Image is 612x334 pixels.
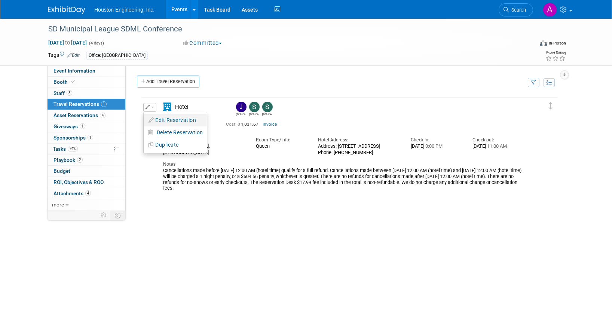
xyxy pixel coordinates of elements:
[531,80,536,85] i: Filter by Traveler
[318,143,400,155] div: Address: [STREET_ADDRESS] Phone: [PHONE_NUMBER]
[157,129,203,135] span: Delete Reservation
[424,143,443,149] span: 3:00 PM
[137,76,199,88] a: Add Travel Reservation
[67,90,72,96] span: 3
[48,188,125,199] a: Attachments4
[64,40,71,46] span: to
[48,99,125,110] a: Travel Reservations1
[101,101,107,107] span: 1
[48,65,125,76] a: Event Information
[46,22,522,36] div: SD Municipal League SDML Conference
[226,122,261,127] span: 1,831.67
[48,77,125,88] a: Booth
[48,6,85,14] img: ExhibitDay
[80,123,85,129] span: 1
[144,140,207,150] button: Duplicate
[53,190,91,196] span: Attachments
[249,112,258,116] div: Stan Hanson
[88,135,93,140] span: 1
[411,137,461,143] div: Check-in:
[48,51,80,60] td: Tags
[163,161,523,168] div: Notes:
[48,132,125,143] a: Sponsorships1
[144,115,207,126] button: Edit Reservation
[543,3,557,17] img: Ali Ringheimer
[48,155,125,166] a: Playbook2
[545,51,566,55] div: Event Rating
[53,123,85,129] span: Giveaways
[236,112,245,116] div: Josh Johnson
[234,102,247,116] div: Josh Johnson
[263,122,277,127] a: Invoice
[48,39,87,46] span: [DATE] [DATE]
[411,143,461,149] div: [DATE]
[48,199,125,210] a: more
[163,103,171,111] i: Hotel
[472,143,523,149] div: [DATE]
[256,143,306,149] div: Queen
[540,40,547,46] img: Format-Inperson.png
[53,79,76,85] span: Booth
[53,101,107,107] span: Travel Reservations
[53,68,95,74] span: Event Information
[144,127,207,138] button: Delete Reservation
[226,122,241,127] span: Cost: $
[260,102,273,116] div: Sam Trebilcock
[247,102,260,116] div: Stan Hanson
[71,80,75,84] i: Booth reservation complete
[68,146,78,151] span: 94%
[180,39,225,47] button: Committed
[53,135,93,141] span: Sponsorships
[256,137,306,143] div: Room Type/Info:
[548,40,566,46] div: In-Person
[53,179,104,185] span: ROI, Objectives & ROO
[472,137,523,143] div: Check-out:
[52,202,64,208] span: more
[509,7,526,13] span: Search
[48,144,125,154] a: Tasks94%
[48,88,125,99] a: Staff3
[499,3,533,16] a: Search
[85,190,91,196] span: 4
[549,102,553,109] i: Click and drag to move item
[175,104,189,110] span: Hotel
[48,110,125,121] a: Asset Reservations4
[163,168,523,191] div: Cancellations made before [DATE] 12:00 AM (hotel time) qualify for a full refund. Cancellations m...
[53,168,70,174] span: Budget
[262,102,273,112] img: Sam Trebilcock
[262,112,272,116] div: Sam Trebilcock
[48,166,125,177] a: Budget
[236,102,247,112] img: Josh Johnson
[97,211,110,220] td: Personalize Event Tab Strip
[48,177,125,188] a: ROI, Objectives & ROO
[53,157,83,163] span: Playbook
[88,41,104,46] span: (4 days)
[77,157,83,163] span: 2
[53,112,105,118] span: Asset Reservations
[67,53,80,58] a: Edit
[486,143,507,149] span: 11:00 AM
[86,52,148,59] div: Office: [GEOGRAPHIC_DATA]
[110,211,126,220] td: Toggle Event Tabs
[53,90,72,96] span: Staff
[100,113,105,118] span: 4
[318,137,400,143] div: Hotel Address:
[249,102,260,112] img: Stan Hanson
[94,7,154,13] span: Houston Engineering, Inc.
[53,146,78,152] span: Tasks
[48,121,125,132] a: Giveaways1
[489,39,566,50] div: Event Format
